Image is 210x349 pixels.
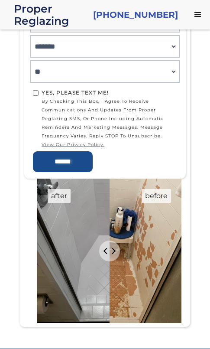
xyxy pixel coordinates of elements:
span: by checking this box, I agree to receive communications and updates from Proper Reglazing SMS, or... [42,97,177,149]
a: home [14,3,86,27]
div: Proper Reglazing [14,3,86,27]
a: [PHONE_NUMBER] [93,9,178,21]
a: view our privacy policy. [42,140,177,149]
div: Yes, Please text me! [42,88,177,97]
input: Yes, Please text me!by checking this box, I agree to receive communications and updates from Prop... [33,90,39,96]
